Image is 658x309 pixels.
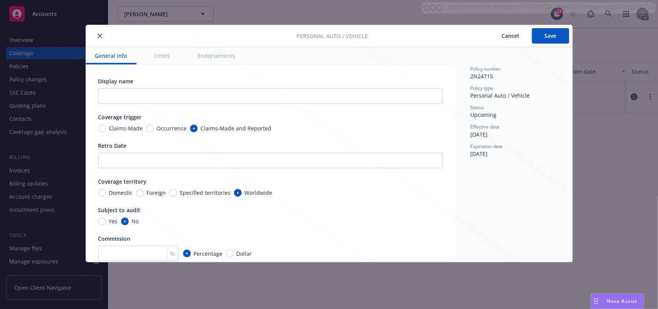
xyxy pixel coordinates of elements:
span: [DATE] [471,150,488,157]
span: Policy type [471,85,493,91]
span: Claims-Made and Reported [201,124,272,132]
span: Save [545,32,557,39]
input: No [121,218,129,225]
span: Yes [109,217,118,225]
input: Claims-Made and Reported [190,125,198,132]
span: No [132,217,139,225]
span: 2N24715 [471,73,493,80]
span: Upcoming [471,111,497,118]
input: Claims-Made [98,125,106,132]
span: [DATE] [471,131,488,138]
button: Cancel [489,28,532,44]
span: Domestic [109,189,133,197]
button: Nova Assist [591,294,644,309]
span: Foreign [147,189,166,197]
span: Worldwide [245,189,273,197]
input: Worldwide [234,189,242,197]
span: Expiration date [471,143,503,150]
span: Coverage trigger [98,113,142,121]
span: Retro Date [98,142,127,149]
span: Display name [98,78,134,85]
button: Save [532,28,569,44]
span: Nova Assist [607,298,638,304]
button: Endorsements [189,47,245,64]
span: Personal Auto / Vehicle [296,32,368,40]
input: Yes [98,218,106,225]
span: Specified territories [180,189,231,197]
button: General info [86,47,136,64]
span: Commission [98,235,131,242]
input: Specified territories [169,189,177,197]
input: Domestic [98,189,106,197]
span: Personal Auto / Vehicle [471,92,530,99]
span: Cancel [502,32,519,39]
input: Occurrence [146,125,154,132]
span: % [170,250,175,258]
span: Claims-Made [109,124,143,132]
input: Dollar [226,250,234,257]
span: Coverage territory [98,178,147,185]
button: close [95,31,104,41]
span: Status [471,104,484,111]
span: Policy number [471,66,501,72]
div: Drag to move [591,294,601,309]
input: Percentage [183,250,191,257]
span: Percentage [194,250,223,258]
button: Limits [146,47,180,64]
span: Occurrence [157,124,187,132]
span: Effective date [471,123,500,130]
span: Subject to audit [98,206,141,214]
input: Foreign [136,189,144,197]
span: Dollar [237,250,252,258]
